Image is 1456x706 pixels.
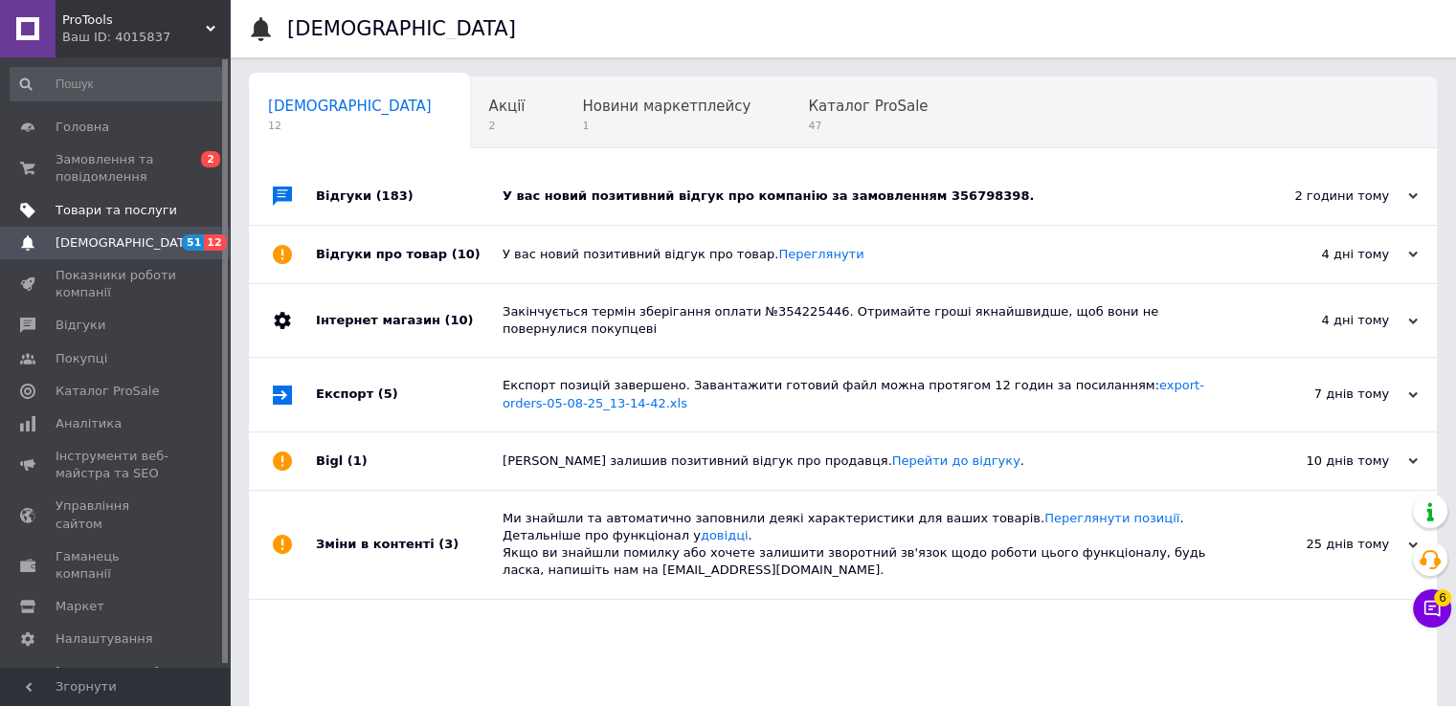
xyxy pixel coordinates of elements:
div: Відгуки про товар [316,226,503,283]
span: (10) [444,313,473,327]
span: Акції [489,98,526,115]
div: 7 днів тому [1226,386,1418,403]
input: Пошук [10,67,226,101]
span: 51 [182,234,204,251]
span: (5) [378,386,398,401]
span: (3) [438,537,459,551]
a: Переглянути [778,247,863,261]
span: Гаманець компанії [56,548,177,583]
a: довідці [701,528,749,542]
div: 4 дні тому [1226,312,1418,329]
span: Новини маркетплейсу [582,98,750,115]
span: Управління сайтом [56,497,177,532]
span: Каталог ProSale [808,98,928,115]
div: Ми знайшли та автоматично заповнили деякі характеристики для ваших товарів. . Детальніше про функ... [503,510,1226,580]
div: Bigl [316,432,503,490]
div: 4 дні тому [1226,246,1418,263]
button: Чат з покупцем6 [1413,589,1451,628]
div: Експорт [316,358,503,430]
div: Експорт позицій завершено. Завантажити готовий файл можна протягом 12 годин за посиланням: [503,377,1226,411]
div: Зміни в контенті [316,491,503,599]
a: export-orders-05-08-25_13-14-42.xls [503,378,1204,409]
span: (183) [376,188,414,203]
span: Замовлення та повідомлення [56,151,177,186]
span: 47 [808,119,928,133]
span: (1) [347,453,368,468]
span: (10) [452,247,481,261]
span: Налаштування [56,630,153,648]
h1: [DEMOGRAPHIC_DATA] [287,17,516,40]
div: У вас новий позитивний відгук про товар. [503,246,1226,263]
span: Аналітика [56,415,122,432]
span: 12 [268,119,432,133]
span: Інструменти веб-майстра та SEO [56,448,177,482]
span: Маркет [56,598,104,615]
span: [DEMOGRAPHIC_DATA] [56,234,197,252]
div: 10 днів тому [1226,452,1418,470]
div: Закінчується термін зберігання оплати №354225446. Отримайте гроші якнайшвидше, щоб вони не поверн... [503,303,1226,338]
span: Головна [56,119,109,136]
span: 2 [489,119,526,133]
div: Інтернет магазин [316,284,503,357]
div: У вас новий позитивний відгук про компанію за замовленням 356798398. [503,188,1226,205]
div: Відгуки [316,167,503,225]
div: Ваш ID: 4015837 [62,29,230,46]
div: 2 години тому [1226,188,1418,205]
span: Відгуки [56,317,105,334]
span: Покупці [56,350,107,367]
span: 2 [201,151,220,167]
span: 1 [582,119,750,133]
div: [PERSON_NAME] залишив позитивний відгук про продавця. . [503,452,1226,470]
span: 12 [204,234,226,251]
div: 25 днів тому [1226,536,1418,553]
a: Переглянути позиції [1044,511,1179,525]
span: 6 [1434,589,1451,607]
span: Каталог ProSale [56,383,159,400]
span: Товари та послуги [56,202,177,219]
span: ProTools [62,11,206,29]
span: Показники роботи компанії [56,267,177,301]
a: Перейти до відгуку [892,453,1020,468]
span: [DEMOGRAPHIC_DATA] [268,98,432,115]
